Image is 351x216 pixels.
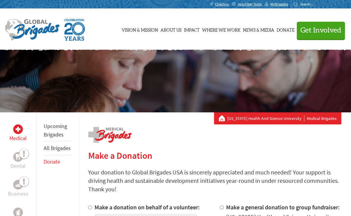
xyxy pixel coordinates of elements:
a: Where We Work [202,14,241,44]
a: Upcoming Brigades [44,123,67,138]
p: Business [8,189,28,198]
img: Global Brigades Celebrating 20 Years [64,19,85,41]
span: Get Involved [300,27,341,34]
a: Impact [184,14,200,44]
div: Medical Brigades [219,115,337,121]
a: MedicalMedical [9,124,27,142]
p: Dental [11,162,26,170]
div: Dental [13,152,23,162]
label: Make a donation on behalf of a volunteer: [95,203,200,211]
img: Dental [16,154,20,160]
a: Donate [44,158,60,165]
img: Global Brigades Logo [5,19,60,41]
input: Search... [300,2,318,6]
li: Donate [44,155,71,168]
p: Medical [9,134,27,142]
img: Medical [16,127,20,132]
button: Get Involved [297,22,345,39]
img: logo-medical.png [88,127,132,143]
li: Upcoming Brigades [44,120,71,142]
a: [US_STATE] Health And Science University [227,115,304,121]
p: Your donation to Global Brigades USA is sincerely appreciated and much needed! Your support is dr... [88,168,341,193]
a: All Brigades [44,145,71,152]
a: News & Media [243,14,274,44]
a: BusinessBusiness [8,180,28,198]
label: Make a general donation to group fundraiser: [226,203,340,211]
div: Business [13,180,23,189]
a: Donate [277,14,294,44]
a: About Us [160,14,182,44]
a: DentalDental [11,152,26,170]
span: Chapters [215,2,229,7]
span: MyBrigades [270,2,288,7]
h2: Make a Donation [88,150,341,161]
a: Vision & Mission [122,14,158,44]
div: Medical [13,124,23,134]
img: Business [16,182,20,187]
span: Volunteer Tools [238,2,262,7]
li: All Brigades [44,142,71,155]
img: Public Health [16,209,20,215]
